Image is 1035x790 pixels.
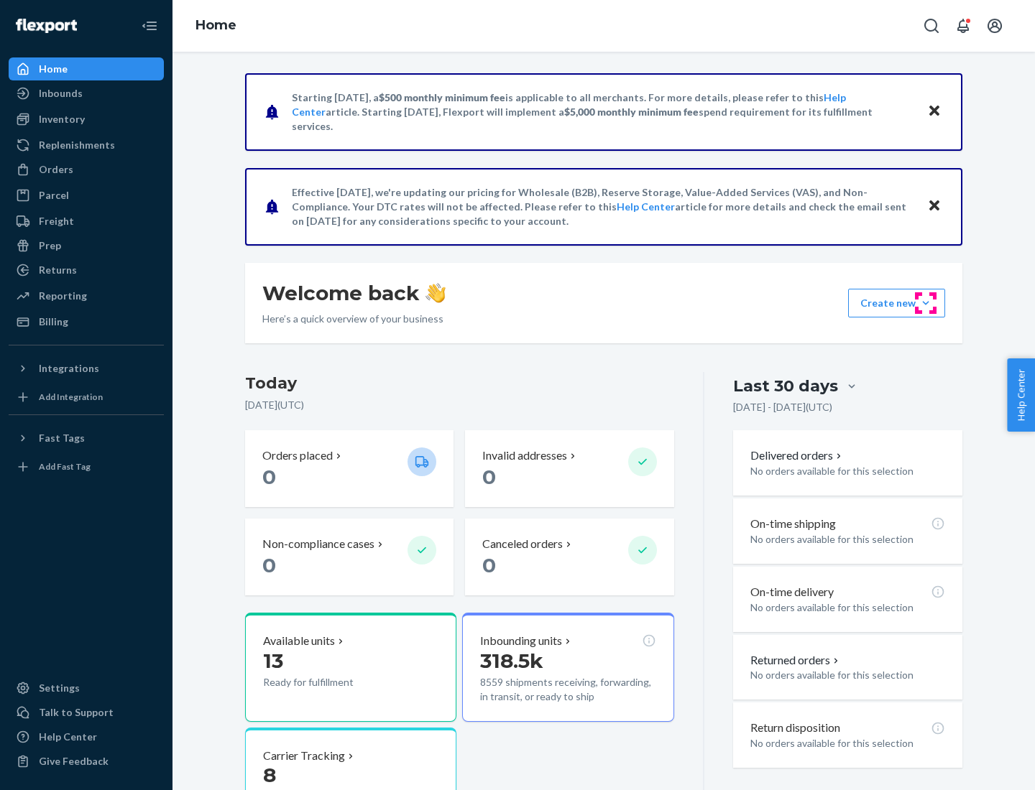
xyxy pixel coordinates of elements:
[195,17,236,33] a: Home
[925,196,944,217] button: Close
[750,516,836,532] p: On-time shipping
[425,283,446,303] img: hand-wave emoji
[39,431,85,445] div: Fast Tags
[245,372,674,395] h3: Today
[262,536,374,552] p: Non-compliance cases
[750,532,945,547] p: No orders available for this selection
[750,447,845,464] button: Delivered orders
[9,57,164,80] a: Home
[262,465,276,489] span: 0
[39,214,74,228] div: Freight
[379,91,505,103] span: $500 monthly minimum fee
[263,675,396,689] p: Ready for fulfillment
[39,730,97,744] div: Help Center
[245,519,454,595] button: Non-compliance cases 0
[9,210,164,233] a: Freight
[733,375,838,397] div: Last 30 days
[9,234,164,257] a: Prep
[245,613,456,722] button: Available units13Ready for fulfillment
[39,754,109,768] div: Give Feedback
[848,289,945,317] button: Create new
[262,312,446,326] p: Here’s a quick overview of your business
[949,11,977,40] button: Open notifications
[39,62,68,76] div: Home
[9,701,164,724] a: Talk to Support
[245,430,454,507] button: Orders placed 0
[482,465,496,489] span: 0
[617,200,675,213] a: Help Center
[1007,358,1035,432] button: Help Center
[733,400,832,414] p: [DATE] - [DATE] ( UTC )
[39,391,103,403] div: Add Integration
[9,725,164,748] a: Help Center
[9,386,164,409] a: Add Integration
[564,106,699,118] span: $5,000 monthly minimum fee
[482,553,496,577] span: 0
[9,284,164,307] a: Reporting
[465,430,673,507] button: Invalid addresses 0
[480,675,655,704] p: 8559 shipments receiving, forwarding, in transit, or ready to ship
[262,447,333,464] p: Orders placed
[39,705,114,720] div: Talk to Support
[750,668,945,682] p: No orders available for this selection
[39,86,83,101] div: Inbounds
[9,184,164,207] a: Parcel
[9,134,164,157] a: Replenishments
[262,280,446,306] h1: Welcome back
[750,584,834,600] p: On-time delivery
[245,398,674,412] p: [DATE] ( UTC )
[9,158,164,181] a: Orders
[480,649,543,673] span: 318.5k
[292,185,914,228] p: Effective [DATE], we're updating our pricing for Wholesale (B2B), Reserve Storage, Value-Added Se...
[9,310,164,333] a: Billing
[465,519,673,595] button: Canceled orders 0
[9,750,164,773] button: Give Feedback
[263,633,335,649] p: Available units
[39,289,87,303] div: Reporting
[16,19,77,33] img: Flexport logo
[39,263,77,277] div: Returns
[750,600,945,615] p: No orders available for this selection
[184,5,248,47] ol: breadcrumbs
[39,361,99,376] div: Integrations
[292,90,914,134] p: Starting [DATE], a is applicable to all merchants. For more details, please refer to this article...
[750,464,945,478] p: No orders available for this selection
[39,162,73,177] div: Orders
[980,11,1009,40] button: Open account menu
[9,455,164,478] a: Add Fast Tag
[750,652,842,669] button: Returned orders
[263,649,283,673] span: 13
[480,633,562,649] p: Inbounding units
[39,238,61,253] div: Prep
[750,736,945,750] p: No orders available for this selection
[9,82,164,105] a: Inbounds
[39,460,91,473] div: Add Fast Tag
[462,613,673,722] button: Inbounding units318.5k8559 shipments receiving, forwarding, in transit, or ready to ship
[482,536,563,552] p: Canceled orders
[39,188,69,203] div: Parcel
[39,315,68,329] div: Billing
[9,357,164,380] button: Integrations
[263,748,345,764] p: Carrier Tracking
[135,11,164,40] button: Close Navigation
[39,112,85,126] div: Inventory
[917,11,946,40] button: Open Search Box
[482,447,567,464] p: Invalid addresses
[9,108,164,131] a: Inventory
[9,677,164,700] a: Settings
[750,720,840,736] p: Return disposition
[262,553,276,577] span: 0
[39,138,115,152] div: Replenishments
[9,259,164,282] a: Returns
[39,681,80,695] div: Settings
[9,427,164,450] button: Fast Tags
[925,101,944,122] button: Close
[263,763,276,787] span: 8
